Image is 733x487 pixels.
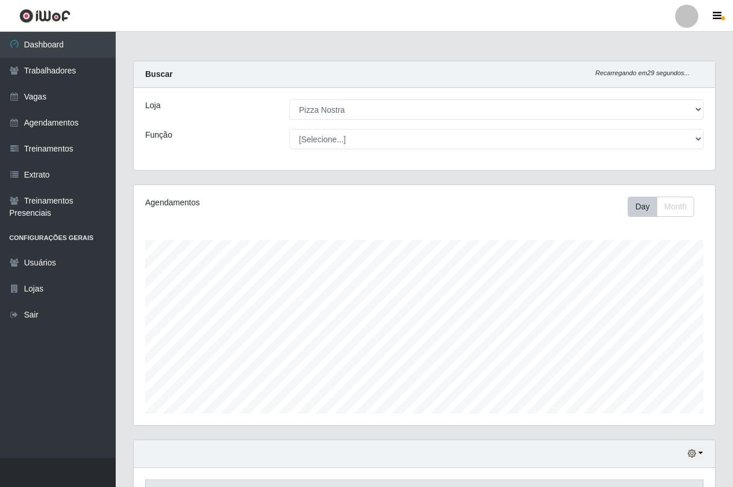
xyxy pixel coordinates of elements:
[19,9,71,23] img: CoreUI Logo
[145,99,160,112] label: Loja
[628,197,657,217] button: Day
[628,197,694,217] div: First group
[145,129,172,141] label: Função
[145,197,368,209] div: Agendamentos
[145,69,172,79] strong: Buscar
[657,197,694,217] button: Month
[628,197,703,217] div: Toolbar with button groups
[595,69,690,76] i: Recarregando em 29 segundos...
